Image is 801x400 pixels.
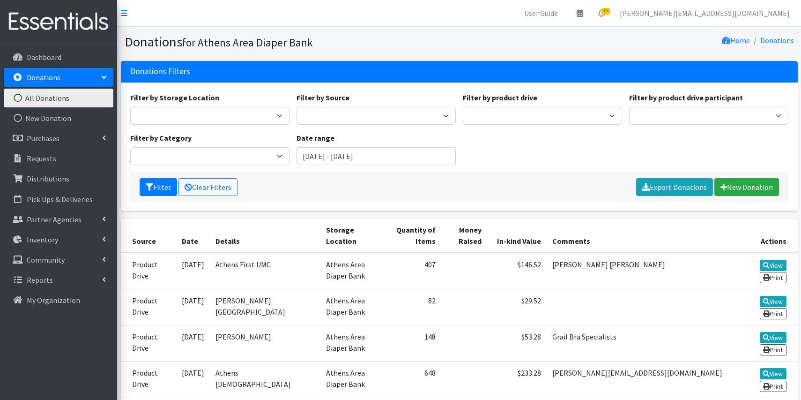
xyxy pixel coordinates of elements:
[760,381,786,392] a: Print
[210,253,320,289] td: Athens First UMC
[386,253,442,289] td: 407
[130,92,219,103] label: Filter by Storage Location
[297,92,349,103] label: Filter by Source
[182,36,313,49] small: for Athens Area Diaper Bank
[760,368,786,379] a: View
[760,332,786,343] a: View
[125,34,456,50] h1: Donations
[176,253,210,289] td: [DATE]
[320,362,386,398] td: Athens Area Diaper Bank
[320,219,386,253] th: Storage Location
[760,260,786,271] a: View
[121,289,176,325] td: Product Drive
[121,325,176,362] td: Product Drive
[27,255,65,264] p: Community
[176,289,210,325] td: [DATE]
[4,68,113,87] a: Donations
[487,253,547,289] td: $146.52
[4,109,113,128] a: New Donation
[741,219,798,253] th: Actions
[463,92,537,103] label: Filter by product drive
[760,36,794,45] a: Donations
[130,132,192,143] label: Filter by Category
[487,289,547,325] td: $29.52
[4,6,113,38] img: HumanEssentials
[714,178,779,196] a: New Donation
[601,8,610,15] span: 10
[722,36,750,45] a: Home
[27,295,80,305] p: My Organization
[629,92,743,103] label: Filter by product drive participant
[210,289,320,325] td: [PERSON_NAME][GEOGRAPHIC_DATA]
[27,195,93,204] p: Pick Ups & Deliveries
[210,325,320,362] td: [PERSON_NAME]
[176,325,210,362] td: [DATE]
[4,250,113,269] a: Community
[27,275,53,285] p: Reports
[4,169,113,188] a: Distributions
[297,147,456,165] input: January 1, 2011 - December 31, 2011
[320,325,386,362] td: Athens Area Diaper Bank
[27,53,61,62] p: Dashboard
[320,253,386,289] td: Athens Area Diaper Bank
[140,178,177,196] button: Filter
[760,272,786,283] a: Print
[4,48,113,67] a: Dashboard
[27,73,60,82] p: Donations
[591,4,612,23] a: 10
[487,325,547,362] td: $53.28
[176,362,210,398] td: [DATE]
[386,289,442,325] td: 82
[547,362,741,398] td: [PERSON_NAME][EMAIL_ADDRESS][DOMAIN_NAME]
[27,235,58,244] p: Inventory
[4,129,113,148] a: Purchases
[121,253,176,289] td: Product Drive
[297,132,334,143] label: Date range
[636,178,713,196] a: Export Donations
[386,219,442,253] th: Quantity of Items
[4,149,113,168] a: Requests
[176,219,210,253] th: Date
[27,154,56,163] p: Requests
[4,291,113,309] a: My Organization
[487,219,547,253] th: In-kind Value
[210,362,320,398] td: Athens [DEMOGRAPHIC_DATA]
[760,296,786,307] a: View
[121,362,176,398] td: Product Drive
[760,344,786,355] a: Print
[386,362,442,398] td: 648
[27,134,59,143] p: Purchases
[27,215,82,224] p: Partner Agencies
[547,219,741,253] th: Comments
[547,325,741,362] td: Grail Bra Specialists
[4,230,113,249] a: Inventory
[487,362,547,398] td: $233.28
[320,289,386,325] td: Athens Area Diaper Bank
[121,219,176,253] th: Source
[547,253,741,289] td: [PERSON_NAME] [PERSON_NAME]
[4,210,113,229] a: Partner Agencies
[178,178,237,196] a: Clear Filters
[517,4,565,23] a: User Guide
[130,67,190,76] h3: Donations Filters
[612,4,797,23] a: [PERSON_NAME][EMAIL_ADDRESS][DOMAIN_NAME]
[27,174,69,183] p: Distributions
[760,308,786,319] a: Print
[4,89,113,107] a: All Donations
[210,219,320,253] th: Details
[4,190,113,209] a: Pick Ups & Deliveries
[386,325,442,362] td: 148
[4,271,113,289] a: Reports
[441,219,487,253] th: Money Raised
